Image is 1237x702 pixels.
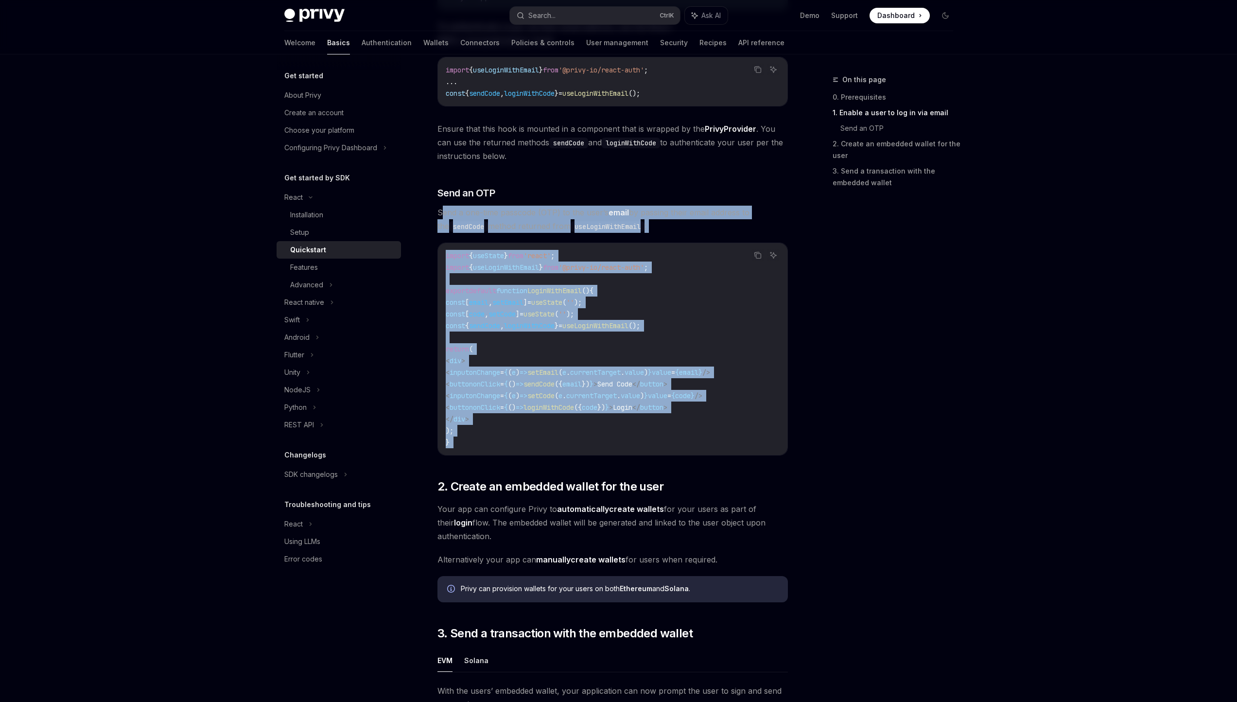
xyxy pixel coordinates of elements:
[437,206,788,233] span: Send a one-time passcode (OTP) to the user’s by passing their email address to the method returne...
[539,263,543,272] span: }
[284,518,303,530] div: React
[449,221,488,232] code: sendCode
[446,380,450,388] span: <
[488,298,492,307] span: ,
[877,11,915,20] span: Dashboard
[423,31,449,54] a: Wallets
[284,314,300,326] div: Swift
[644,391,648,400] span: }
[437,502,788,543] span: Your app can configure Privy to for your users as part of their flow. The embedded wallet will be...
[284,107,344,119] div: Create an account
[800,11,819,20] a: Demo
[453,415,465,423] span: div
[527,368,558,377] span: setEmail
[840,121,961,136] a: Send an OTP
[555,89,558,98] span: }
[504,368,508,377] span: {
[531,298,562,307] span: useState
[566,310,574,318] span: );
[284,124,354,136] div: Choose your platform
[527,391,555,400] span: setCode
[621,391,640,400] span: value
[469,368,500,377] span: onChange
[284,419,314,431] div: REST API
[613,403,632,412] span: Login
[469,391,500,400] span: onChange
[593,380,597,388] span: >
[602,138,660,148] code: loginWithCode
[504,89,555,98] span: loginWithCode
[590,380,593,388] span: }
[523,380,555,388] span: sendCode
[284,449,326,461] h5: Changelogs
[675,391,691,400] span: code
[671,368,675,377] span: =
[465,89,469,98] span: {
[512,391,516,400] span: e
[675,368,679,377] span: {
[551,251,555,260] span: ;
[527,286,582,295] span: LoginWithEmail
[536,555,626,565] a: manuallycreate wallets
[284,536,320,547] div: Using LLMs
[284,402,307,413] div: Python
[562,298,566,307] span: (
[605,403,609,412] span: }
[290,279,323,291] div: Advanced
[738,31,784,54] a: API reference
[574,403,582,412] span: ({
[628,89,640,98] span: ();
[543,263,558,272] span: from
[640,380,663,388] span: button
[500,391,504,400] span: =
[574,298,582,307] span: );
[446,263,469,272] span: import
[685,7,728,24] button: Ask AI
[508,403,516,412] span: ()
[277,122,401,139] a: Choose your platform
[284,192,303,203] div: React
[437,649,453,672] button: EVM
[504,321,555,330] span: loginWithCode
[833,163,961,191] a: 3. Send a transaction with the embedded wallet
[590,286,593,295] span: {
[508,251,523,260] span: from
[473,66,539,74] span: useLoginWithEmail
[558,310,566,318] span: ''
[660,12,674,19] span: Ctrl K
[516,403,523,412] span: =>
[446,321,465,330] span: const
[597,380,632,388] span: Send Code
[570,368,621,377] span: currentTarget
[620,584,652,593] strong: Ethereum
[566,368,570,377] span: .
[566,298,574,307] span: ''
[691,391,695,400] span: }
[277,104,401,122] a: Create an account
[508,368,512,377] span: (
[701,11,721,20] span: Ask AI
[469,298,488,307] span: email
[284,469,338,480] div: SDK changelogs
[512,368,516,377] span: e
[695,391,702,400] span: />
[437,186,495,200] span: Send an OTP
[539,66,543,74] span: }
[523,251,551,260] span: 'react'
[284,553,322,565] div: Error codes
[290,209,323,221] div: Installation
[446,66,469,74] span: import
[632,380,640,388] span: </
[450,356,461,365] span: div
[520,368,527,377] span: =>
[555,310,558,318] span: (
[586,31,648,54] a: User management
[277,550,401,568] a: Error codes
[644,368,648,377] span: )
[562,391,566,400] span: .
[516,368,520,377] span: )
[508,391,512,400] span: (
[277,224,401,241] a: Setup
[284,9,345,22] img: dark logo
[473,263,539,272] span: useLoginWithEmail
